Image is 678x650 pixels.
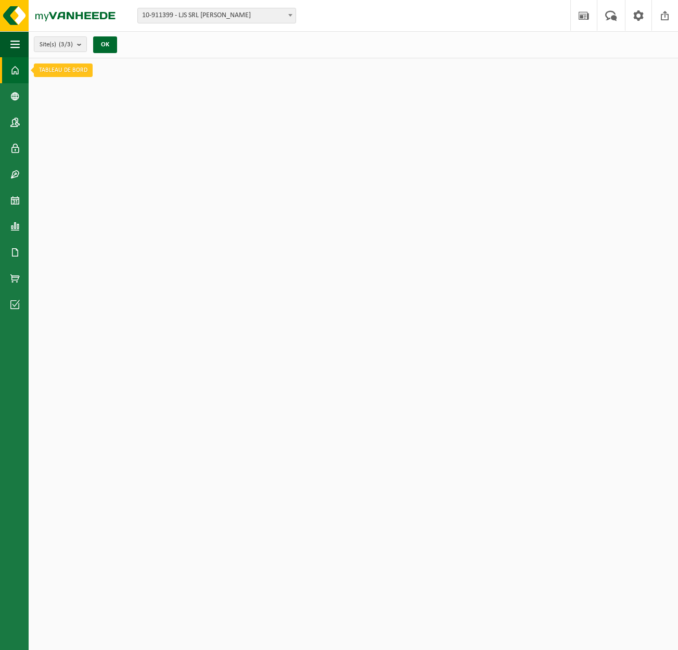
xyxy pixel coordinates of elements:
[93,36,117,53] button: OK
[137,8,296,23] span: 10-911399 - LJS SRL E.M - KAIN
[34,36,87,52] button: Site(s)(3/3)
[138,8,296,23] span: 10-911399 - LJS SRL E.M - KAIN
[40,37,73,53] span: Site(s)
[59,41,73,48] count: (3/3)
